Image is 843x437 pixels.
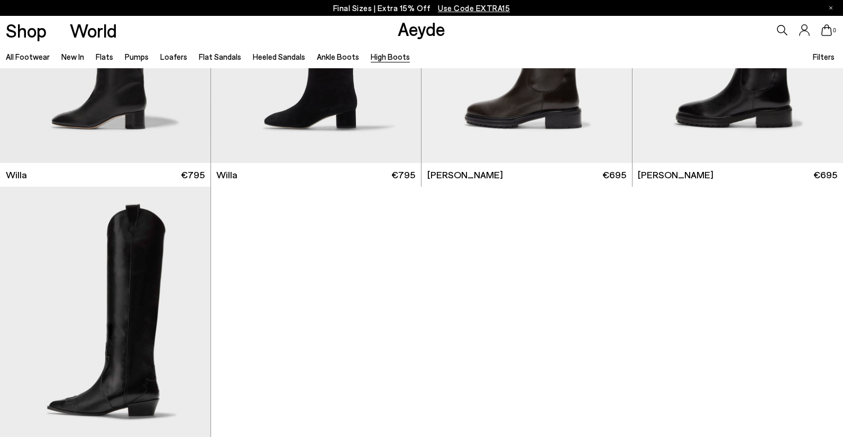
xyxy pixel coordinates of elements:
[813,52,835,61] span: Filters
[211,163,421,187] a: Willa €795
[216,168,237,181] span: Willa
[391,168,415,181] span: €795
[333,2,510,15] p: Final Sizes | Extra 15% Off
[6,168,27,181] span: Willa
[70,21,117,40] a: World
[821,24,832,36] a: 0
[6,21,47,40] a: Shop
[181,168,205,181] span: €795
[61,52,84,61] a: New In
[317,52,359,61] a: Ankle Boots
[602,168,626,181] span: €695
[421,163,632,187] a: [PERSON_NAME] €695
[96,52,113,61] a: Flats
[371,52,410,61] a: High Boots
[125,52,149,61] a: Pumps
[813,168,837,181] span: €695
[427,168,503,181] span: [PERSON_NAME]
[253,52,305,61] a: Heeled Sandals
[438,3,510,13] span: Navigate to /collections/ss25-final-sizes
[398,17,445,40] a: Aeyde
[160,52,187,61] a: Loafers
[6,52,50,61] a: All Footwear
[199,52,241,61] a: Flat Sandals
[638,168,713,181] span: [PERSON_NAME]
[832,28,837,33] span: 0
